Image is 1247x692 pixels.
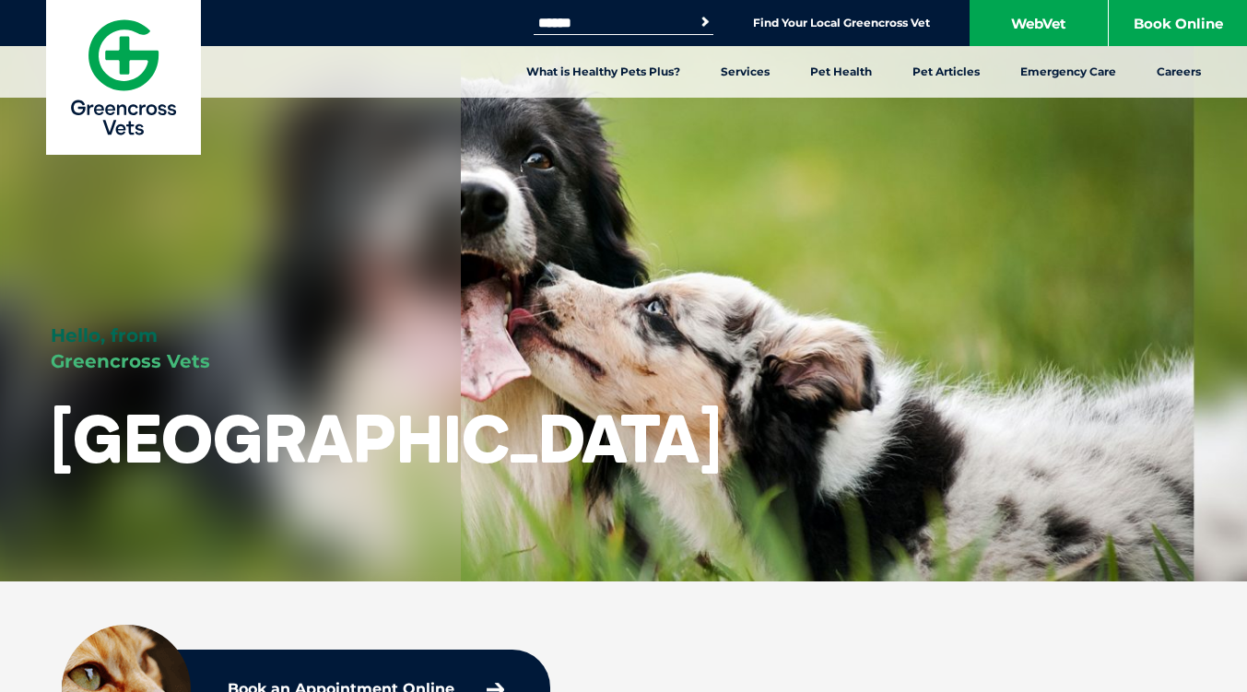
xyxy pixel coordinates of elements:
a: Pet Articles [892,46,1000,98]
h1: [GEOGRAPHIC_DATA] [51,402,722,475]
span: Hello, from [51,324,158,346]
button: Search [696,13,714,31]
a: Emergency Care [1000,46,1136,98]
span: Greencross Vets [51,350,210,372]
a: What is Healthy Pets Plus? [506,46,700,98]
a: Services [700,46,790,98]
a: Find Your Local Greencross Vet [753,16,930,30]
a: Careers [1136,46,1221,98]
a: Pet Health [790,46,892,98]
